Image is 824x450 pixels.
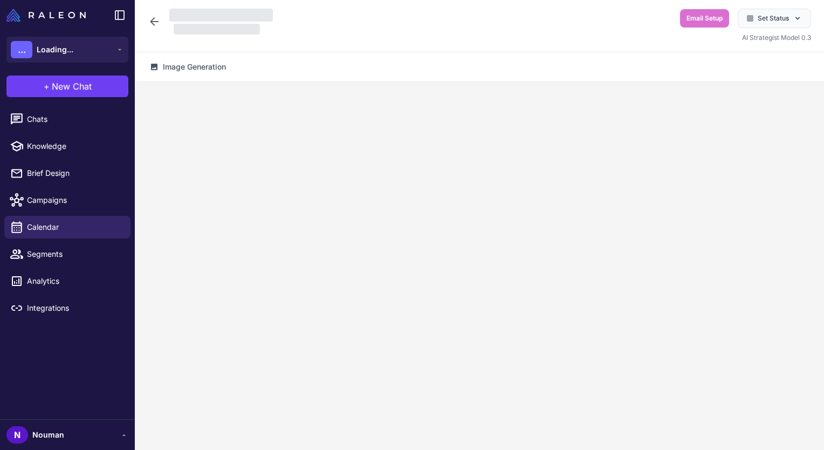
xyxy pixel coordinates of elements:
a: Chats [4,108,131,131]
a: Raleon Logo [6,9,90,22]
a: Segments [4,243,131,265]
button: Image Generation [143,57,232,77]
span: Chats [27,113,122,125]
a: Knowledge [4,135,131,158]
button: +New Chat [6,76,128,97]
span: Brief Design [27,167,122,179]
div: ... [11,41,32,58]
button: ...Loading... [6,37,128,63]
img: Raleon Logo [6,9,86,22]
button: Email Setup [680,9,729,28]
span: Analytics [27,275,122,287]
span: Calendar [27,221,122,233]
a: Integrations [4,297,131,319]
span: Integrations [27,302,122,314]
a: Campaigns [4,189,131,212]
span: AI Strategist Model 0.3 [742,33,811,42]
span: + [44,80,50,93]
a: Analytics [4,270,131,292]
div: N [6,426,28,444]
span: Email Setup [686,13,723,23]
span: Knowledge [27,140,122,152]
a: Calendar [4,216,131,238]
a: Brief Design [4,162,131,185]
span: Nouman [32,429,64,441]
span: Campaigns [27,194,122,206]
span: Segments [27,248,122,260]
span: Loading... [37,44,73,56]
span: Image Generation [163,61,226,73]
span: Set Status [758,13,789,23]
span: New Chat [52,80,92,93]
